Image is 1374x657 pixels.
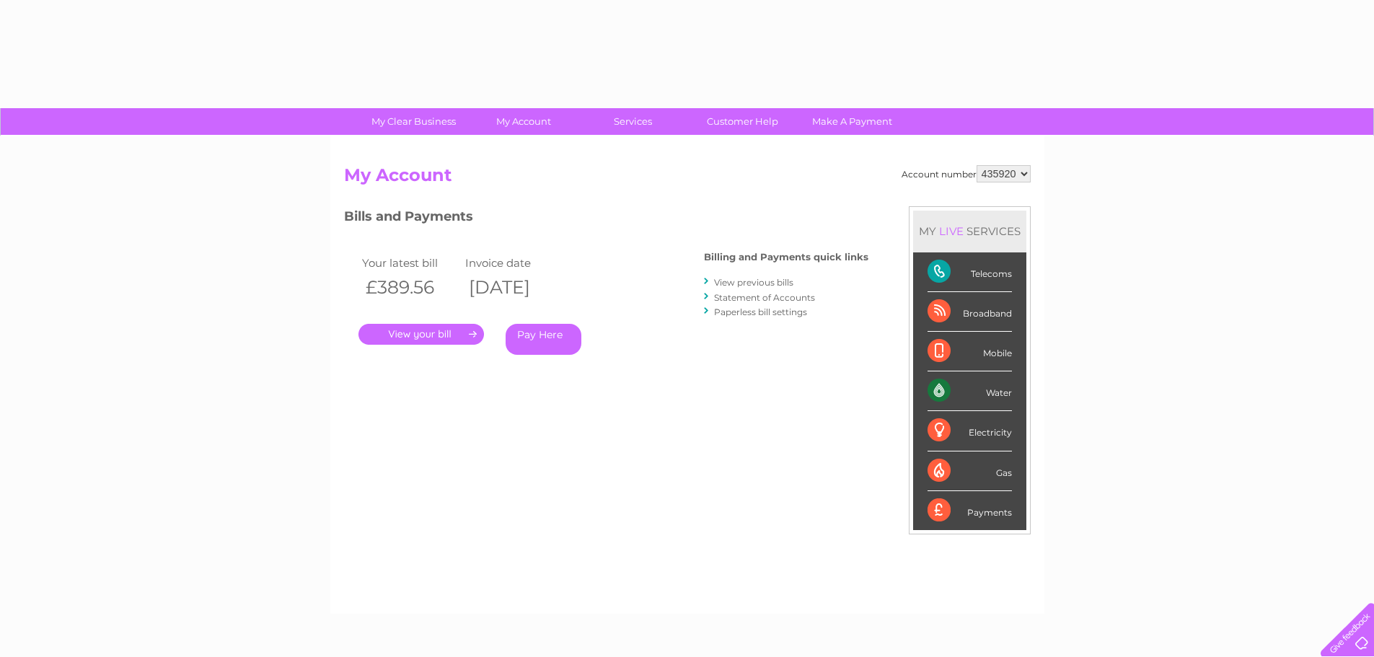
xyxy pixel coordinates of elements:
a: My Clear Business [354,108,473,135]
a: Customer Help [683,108,802,135]
td: Invoice date [462,253,565,273]
div: Gas [928,451,1012,491]
a: Statement of Accounts [714,292,815,303]
a: View previous bills [714,277,793,288]
div: Account number [902,165,1031,182]
h4: Billing and Payments quick links [704,252,868,263]
td: Your latest bill [358,253,462,273]
div: Broadband [928,292,1012,332]
div: Telecoms [928,252,1012,292]
th: [DATE] [462,273,565,302]
a: Make A Payment [793,108,912,135]
div: Electricity [928,411,1012,451]
div: MY SERVICES [913,211,1026,252]
a: . [358,324,484,345]
th: £389.56 [358,273,462,302]
a: Pay Here [506,324,581,355]
div: Mobile [928,332,1012,371]
h3: Bills and Payments [344,206,868,232]
a: Paperless bill settings [714,307,807,317]
div: Payments [928,491,1012,530]
div: LIVE [936,224,966,238]
a: Services [573,108,692,135]
a: My Account [464,108,583,135]
h2: My Account [344,165,1031,193]
div: Water [928,371,1012,411]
